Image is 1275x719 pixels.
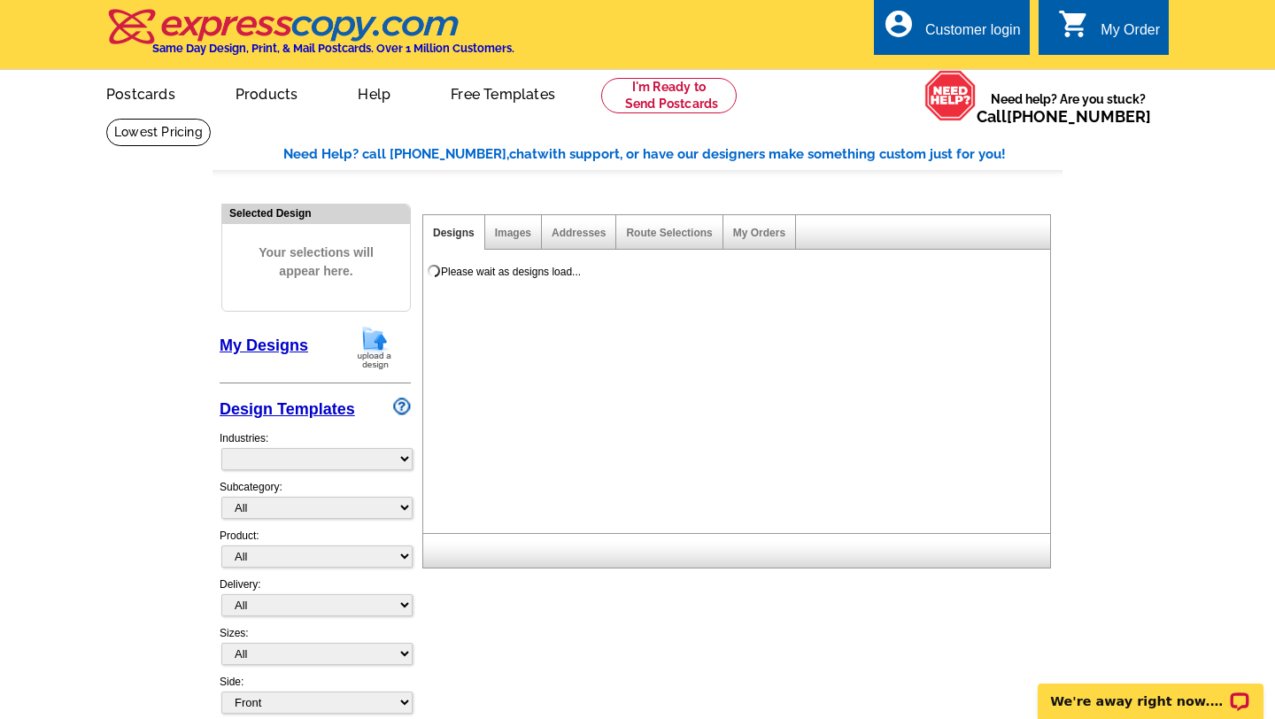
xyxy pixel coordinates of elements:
[220,336,308,354] a: My Designs
[220,625,411,674] div: Sizes:
[283,144,1062,165] div: Need Help? call [PHONE_NUMBER], with support, or have our designers make something custom just fo...
[220,400,355,418] a: Design Templates
[1058,8,1090,40] i: shopping_cart
[393,398,411,415] img: design-wizard-help-icon.png
[220,421,411,479] div: Industries:
[924,70,977,121] img: help
[552,227,606,239] a: Addresses
[220,479,411,528] div: Subcategory:
[883,19,1021,42] a: account_circle Customer login
[1007,107,1151,126] a: [PHONE_NUMBER]
[883,8,915,40] i: account_circle
[1058,19,1160,42] a: shopping_cart My Order
[977,90,1160,126] span: Need help? Are you stuck?
[352,325,398,370] img: upload-design
[220,576,411,625] div: Delivery:
[329,72,419,113] a: Help
[626,227,712,239] a: Route Selections
[1026,663,1275,719] iframe: LiveChat chat widget
[977,107,1151,126] span: Call
[925,22,1021,47] div: Customer login
[495,227,531,239] a: Images
[1101,22,1160,47] div: My Order
[220,674,411,715] div: Side:
[222,205,410,221] div: Selected Design
[422,72,583,113] a: Free Templates
[152,42,514,55] h4: Same Day Design, Print, & Mail Postcards. Over 1 Million Customers.
[433,227,475,239] a: Designs
[207,72,327,113] a: Products
[509,146,537,162] span: chat
[441,264,581,280] div: Please wait as designs load...
[78,72,204,113] a: Postcards
[733,227,785,239] a: My Orders
[236,226,397,298] span: Your selections will appear here.
[106,21,514,55] a: Same Day Design, Print, & Mail Postcards. Over 1 Million Customers.
[427,264,441,278] img: loading...
[220,528,411,576] div: Product:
